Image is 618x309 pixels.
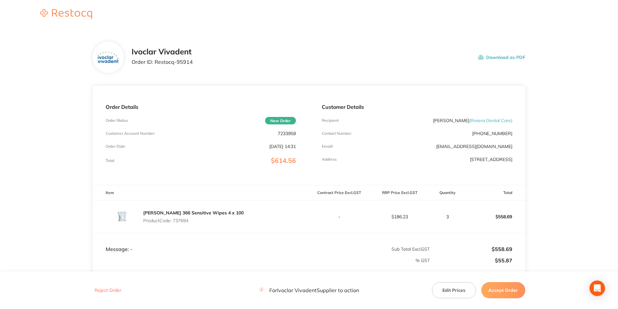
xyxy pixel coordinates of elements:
p: Contact Number [322,131,351,136]
button: Accept Order [481,282,525,298]
a: Restocq logo [34,9,99,20]
button: Reject Order [93,288,123,293]
h2: Ivoclar Vivadent [132,47,193,56]
p: Recipient [322,118,339,123]
img: Restocq logo [34,9,99,19]
p: Sub Total Excl. GST [309,246,430,252]
td: Message: - [93,233,309,252]
p: $558.69 [465,209,525,224]
th: Quantity [430,185,465,200]
p: Product Code: 737694 [143,218,244,223]
p: Total [106,158,114,163]
p: Order Date [106,144,125,149]
img: ZTZpajdpOQ [98,52,119,63]
p: Address [322,157,337,162]
p: Order ID: Restocq- 95914 [132,59,193,65]
p: Customer Details [322,104,512,110]
p: % GST [93,258,430,263]
button: Edit Prices [432,282,476,298]
p: [DATE] 14:31 [269,144,296,149]
span: ( Riviera Dental Care ) [469,118,512,123]
span: New Order [265,117,296,124]
p: [STREET_ADDRESS] [470,157,512,162]
a: [PERSON_NAME] 366 Sensitive Wipes 4 x 100 [143,210,244,216]
th: Total [465,185,525,200]
p: - [309,214,369,219]
p: Order Details [106,104,296,110]
th: Contract Price Excl. GST [309,185,369,200]
p: [PHONE_NUMBER] [472,131,512,136]
th: RRP Price Excl. GST [369,185,430,200]
span: $614.56 [271,156,296,165]
p: [PERSON_NAME] [433,118,512,123]
th: Item [93,185,309,200]
div: Open Intercom Messenger [589,280,605,296]
p: Emaill [322,144,333,149]
p: Order Status [106,118,128,123]
button: Download as PDF [478,47,525,67]
p: 7233959 [278,131,296,136]
p: $55.87 [430,257,512,263]
p: For Ivoclar Vivadent Supplier to action [259,287,359,293]
a: [EMAIL_ADDRESS][DOMAIN_NAME] [436,143,512,149]
p: $186.23 [370,214,430,219]
img: eDV0aGo3ag [106,200,138,233]
p: Customer Account Number [106,131,155,136]
p: $558.69 [430,246,512,252]
p: 3 [430,214,464,219]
